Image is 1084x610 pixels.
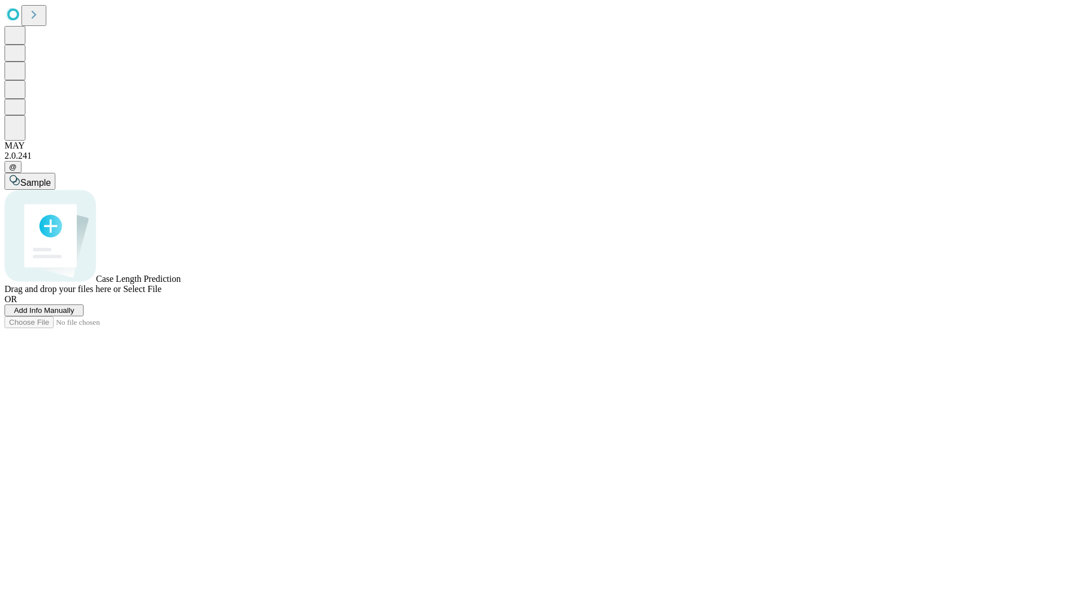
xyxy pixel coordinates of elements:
button: @ [5,161,21,173]
span: Add Info Manually [14,306,75,315]
span: Select File [123,284,161,294]
span: Case Length Prediction [96,274,181,284]
span: Sample [20,178,51,188]
span: Drag and drop your files here or [5,284,121,294]
button: Add Info Manually [5,304,84,316]
button: Sample [5,173,55,190]
div: MAY [5,141,1079,151]
span: OR [5,294,17,304]
span: @ [9,163,17,171]
div: 2.0.241 [5,151,1079,161]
